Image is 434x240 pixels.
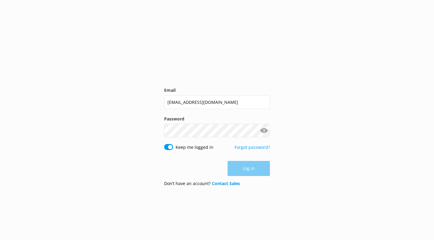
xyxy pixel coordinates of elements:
[212,181,240,186] a: Contact Sales
[164,116,270,122] label: Password
[164,95,270,109] input: user@emailaddress.com
[164,87,270,94] label: Email
[164,180,240,187] p: Don’t have an account?
[176,144,213,151] label: Keep me logged in
[235,144,270,150] a: Forgot password?
[258,125,270,137] button: Show password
